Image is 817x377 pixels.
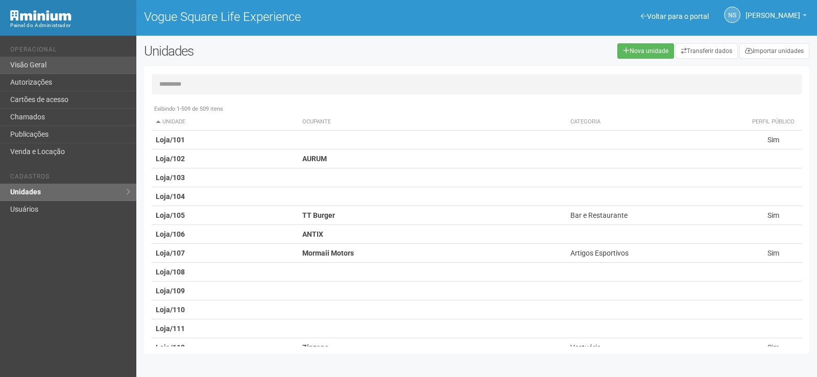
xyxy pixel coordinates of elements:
[302,249,354,257] strong: Mormaii Motors
[156,343,185,351] strong: Loja/112
[746,13,807,21] a: [PERSON_NAME]
[724,7,740,23] a: NS
[10,21,129,30] div: Painel do Administrador
[566,338,745,357] td: Vestuário
[156,324,185,333] strong: Loja/111
[566,244,745,263] td: Artigos Esportivos
[156,268,185,276] strong: Loja/108
[302,343,329,351] strong: Zinzane
[10,46,129,57] li: Operacional
[156,287,185,295] strong: Loja/109
[152,114,299,131] th: Unidade: activate to sort column descending
[156,306,185,314] strong: Loja/110
[767,136,779,144] span: Sim
[156,249,185,257] strong: Loja/107
[156,211,185,219] strong: Loja/105
[676,43,738,59] a: Transferir dados
[767,343,779,351] span: Sim
[10,10,71,21] img: Minium
[156,155,185,163] strong: Loja/102
[144,43,413,59] h2: Unidades
[641,12,709,20] a: Voltar para o portal
[152,105,802,114] div: Exibindo 1-509 de 509 itens
[767,249,779,257] span: Sim
[302,230,323,238] strong: ANTIX
[298,114,566,131] th: Ocupante: activate to sort column ascending
[566,114,745,131] th: Categoria: activate to sort column ascending
[156,173,185,182] strong: Loja/103
[767,211,779,219] span: Sim
[746,2,800,19] span: Nicolle Silva
[617,43,674,59] a: Nova unidade
[566,206,745,225] td: Bar e Restaurante
[10,173,129,184] li: Cadastros
[156,192,185,200] strong: Loja/104
[156,136,185,144] strong: Loja/101
[156,230,185,238] strong: Loja/106
[739,43,809,59] a: Importar unidades
[302,211,335,219] strong: TT Burger
[302,155,327,163] strong: AURUM
[744,114,802,131] th: Perfil público: activate to sort column ascending
[144,10,469,23] h1: Vogue Square Life Experience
